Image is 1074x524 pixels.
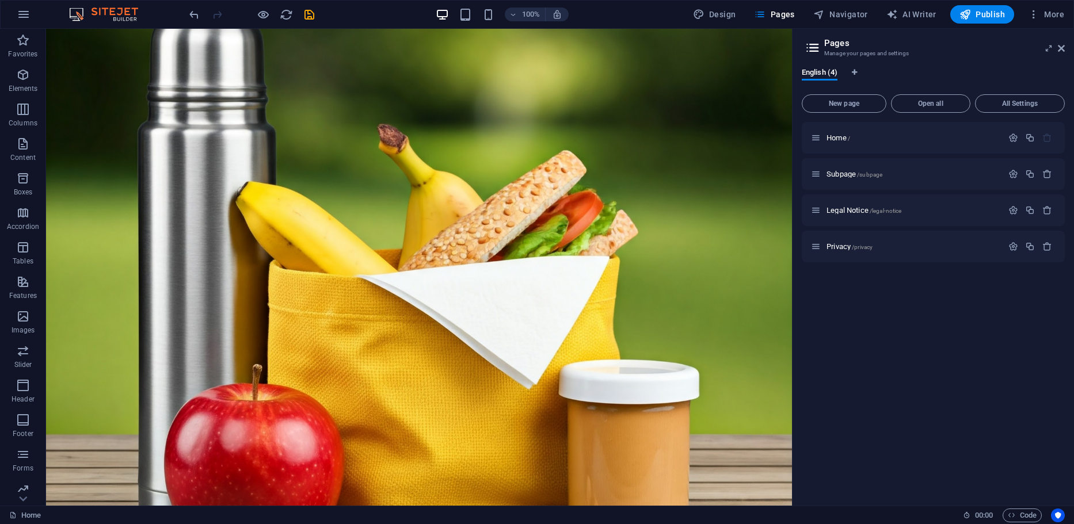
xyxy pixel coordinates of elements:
span: Pages [754,9,794,20]
span: New page [807,100,881,107]
button: Navigator [809,5,873,24]
i: Save (Ctrl+S) [303,8,316,21]
span: Design [693,9,736,20]
i: On resize automatically adjust zoom level to fit chosen device. [552,9,562,20]
div: Duplicate [1025,169,1035,179]
p: Images [12,326,35,335]
span: 00 00 [975,508,993,522]
div: Remove [1042,242,1052,251]
div: Duplicate [1025,205,1035,215]
h2: Pages [824,38,1065,48]
span: English (4) [802,66,837,82]
h6: Session time [963,508,993,522]
img: Editor Logo [66,7,153,21]
span: /privacy [852,244,873,250]
span: Subpage [827,170,882,178]
span: : [983,511,985,519]
span: AI Writer [886,9,936,20]
div: Settings [1008,242,1018,251]
span: / [848,135,850,141]
h3: Manage your pages and settings [824,48,1042,59]
button: Pages [749,5,799,24]
button: Click here to leave preview mode and continue editing [256,7,270,21]
button: AI Writer [882,5,941,24]
div: Legal Notice/legal-notice [823,206,1003,214]
span: More [1028,9,1064,20]
button: Code [1003,508,1042,522]
span: All Settings [980,100,1060,107]
button: Publish [950,5,1014,24]
div: Home/ [823,134,1003,141]
span: Legal Notice [827,206,901,215]
button: 100% [505,7,546,21]
p: Forms [13,464,33,473]
span: Click to open page [827,133,850,142]
a: Click to cancel selection. Double-click to open Pages [9,508,41,522]
p: Footer [13,429,33,438]
div: Design (Ctrl+Alt+Y) [688,5,741,24]
p: Tables [13,257,33,266]
span: Code [1008,508,1037,522]
span: /legal-notice [870,208,902,214]
i: Undo: Delete HTML (Ctrl+Z) [188,8,201,21]
div: Duplicate [1025,133,1035,143]
p: Features [9,291,37,300]
div: Language Tabs [802,68,1065,90]
button: save [302,7,316,21]
i: Reload page [280,8,293,21]
div: Remove [1042,169,1052,179]
span: Navigator [813,9,868,20]
div: Subpage/subpage [823,170,1003,178]
div: The startpage cannot be deleted [1042,133,1052,143]
p: Elements [9,84,38,93]
button: Design [688,5,741,24]
button: More [1023,5,1069,24]
h6: 100% [522,7,540,21]
span: Privacy [827,242,873,251]
p: Favorites [8,49,37,59]
p: Slider [14,360,32,369]
span: /subpage [857,171,882,178]
p: Columns [9,118,37,128]
p: Content [10,153,36,162]
p: Header [12,395,35,404]
div: Settings [1008,205,1018,215]
div: Duplicate [1025,242,1035,251]
div: Settings [1008,133,1018,143]
button: All Settings [975,94,1065,113]
p: Boxes [14,188,33,197]
p: Accordion [7,222,39,231]
button: reload [279,7,293,21]
button: undo [187,7,201,21]
button: Open all [891,94,970,113]
button: New page [802,94,886,113]
span: Open all [896,100,965,107]
button: Usercentrics [1051,508,1065,522]
div: Privacy/privacy [823,243,1003,250]
span: Publish [959,9,1005,20]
